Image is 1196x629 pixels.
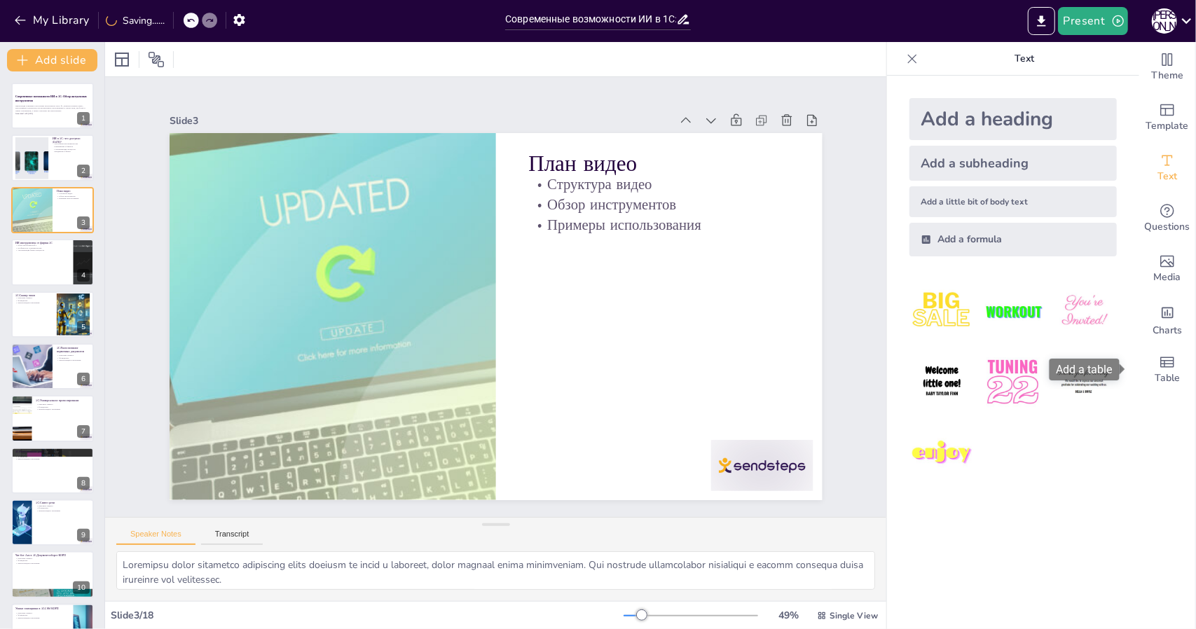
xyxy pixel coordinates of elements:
[36,399,90,403] p: 1С:Универсальное прогнозирование
[36,502,90,506] p: 1С:Синтез речи
[1139,294,1195,345] div: Add charts and graphs
[7,49,97,71] button: Add slide
[1151,68,1183,83] span: Theme
[111,609,624,622] div: Slide 3 / 18
[77,425,90,438] div: 7
[57,359,90,362] p: Демонстрация в программе
[15,457,90,460] p: Демонстрация в программе
[15,455,90,458] p: Функционал
[53,136,90,144] p: ИИ в 1С: что доступно [DATE]?
[11,551,94,597] div: 10
[1146,118,1189,134] span: Template
[57,198,90,200] p: Примеры использования
[57,189,90,193] p: План видео
[15,244,69,247] p: Обзор инструментов 1С
[505,9,676,29] input: Insert title
[15,449,90,453] p: 1С:Распознование речи
[15,562,90,565] p: Демонстрация в программе
[909,279,975,344] img: 1.jpeg
[77,165,90,177] div: 2
[36,403,90,406] p: Описание сервиса
[11,395,94,441] div: 7
[528,148,790,179] p: План видео
[15,299,53,302] p: Функционал
[77,216,90,229] div: 3
[57,346,90,354] p: 1С:Распознование первичных документов
[73,581,90,594] div: 10
[909,350,975,415] img: 4.jpeg
[15,301,53,304] p: Демонстрация в программе
[1152,8,1177,34] div: А [PERSON_NAME]
[1028,7,1055,35] button: Export to PowerPoint
[15,112,90,115] p: Generated with [URL]
[15,557,90,560] p: Описание сервиса
[528,215,790,235] p: Примеры использования
[980,279,1045,344] img: 2.jpeg
[1157,169,1177,184] span: Text
[53,142,90,145] p: Доступные инструменты ИИ
[36,504,90,507] p: Описание сервиса
[77,373,90,385] div: 6
[106,14,165,27] div: Saving......
[77,112,90,125] div: 1
[148,51,165,68] span: Position
[1050,359,1120,380] div: Add a table
[11,83,94,129] div: https://cdn.sendsteps.com/images/logo/sendsteps_logo_white.pnghttps://cdn.sendsteps.com/images/lo...
[909,186,1117,217] div: Add a little bit of body text
[11,448,94,494] div: 8
[36,408,90,411] p: Демонстрация в программе
[15,95,87,103] strong: Современные возможности ИИ в 1С: Обзор актуальных инструментов
[116,530,195,545] button: Speaker Notes
[15,296,53,299] p: Описание сервиса
[15,249,69,252] p: Автоматизация бизнес-процессов
[1052,279,1117,344] img: 3.jpeg
[77,529,90,541] div: 9
[15,293,53,297] p: 1С:Сканер чеков
[116,551,875,590] textarea: Loremipsu dolor sitametco adipiscing elits doeiusm te incid u laboreet, dolor magnaal enima minim...
[53,148,90,151] p: Автоматизация процессов
[528,195,790,215] p: Обзор инструментов
[909,98,1117,140] div: Add a heading
[170,114,671,127] div: Slide 3
[15,611,69,614] p: Описание сервиса
[15,247,69,249] p: Особенности и преимущества
[77,269,90,282] div: 4
[1139,92,1195,143] div: Add ready made slides
[77,321,90,333] div: 5
[528,174,790,195] p: Структура видео
[1154,270,1181,285] span: Media
[77,477,90,490] div: 8
[15,614,69,617] p: Функционал
[909,223,1117,256] div: Add a formula
[1139,42,1195,92] div: Change the overall theme
[1145,219,1190,235] span: Questions
[11,9,95,32] button: My Library
[1139,193,1195,244] div: Get real-time input from your audience
[15,241,69,245] p: ИИ инструменты от фирмы 1С
[923,42,1125,76] p: Text
[909,421,975,486] img: 7.jpeg
[980,350,1045,415] img: 5.jpeg
[1153,323,1182,338] span: Charts
[111,48,133,71] div: Layout
[11,134,94,181] div: https://cdn.sendsteps.com/images/logo/sendsteps_logo_white.pnghttps://cdn.sendsteps.com/images/lo...
[1152,7,1177,35] button: А [PERSON_NAME]
[36,406,90,408] p: Функционал
[15,559,90,562] p: Функционал
[15,607,69,611] p: Умные помощники в 1С:CRM КОРП
[1139,143,1195,193] div: Add text boxes
[1058,7,1128,35] button: Present
[36,507,90,510] p: Функционал
[11,499,94,546] div: 9
[1052,350,1117,415] img: 6.jpeg
[201,530,263,545] button: Transcript
[11,187,94,233] div: https://cdn.sendsteps.com/images/logo/sendsteps_logo_white.pnghttps://cdn.sendsteps.com/images/lo...
[57,354,90,357] p: Описание сервиса
[15,452,90,455] p: Описание сервиса
[53,145,90,148] p: Применение в бизнесе
[11,239,94,285] div: https://cdn.sendsteps.com/images/logo/sendsteps_logo_white.pnghttps://cdn.sendsteps.com/images/lo...
[36,510,90,513] p: Демонстрация в программе
[11,291,94,338] div: https://cdn.sendsteps.com/images/logo/sendsteps_logo_white.pnghttps://cdn.sendsteps.com/images/lo...
[15,553,90,558] p: Чат-бот Ася в 1С:Документооборот КОРП
[1139,244,1195,294] div: Add images, graphics, shapes or video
